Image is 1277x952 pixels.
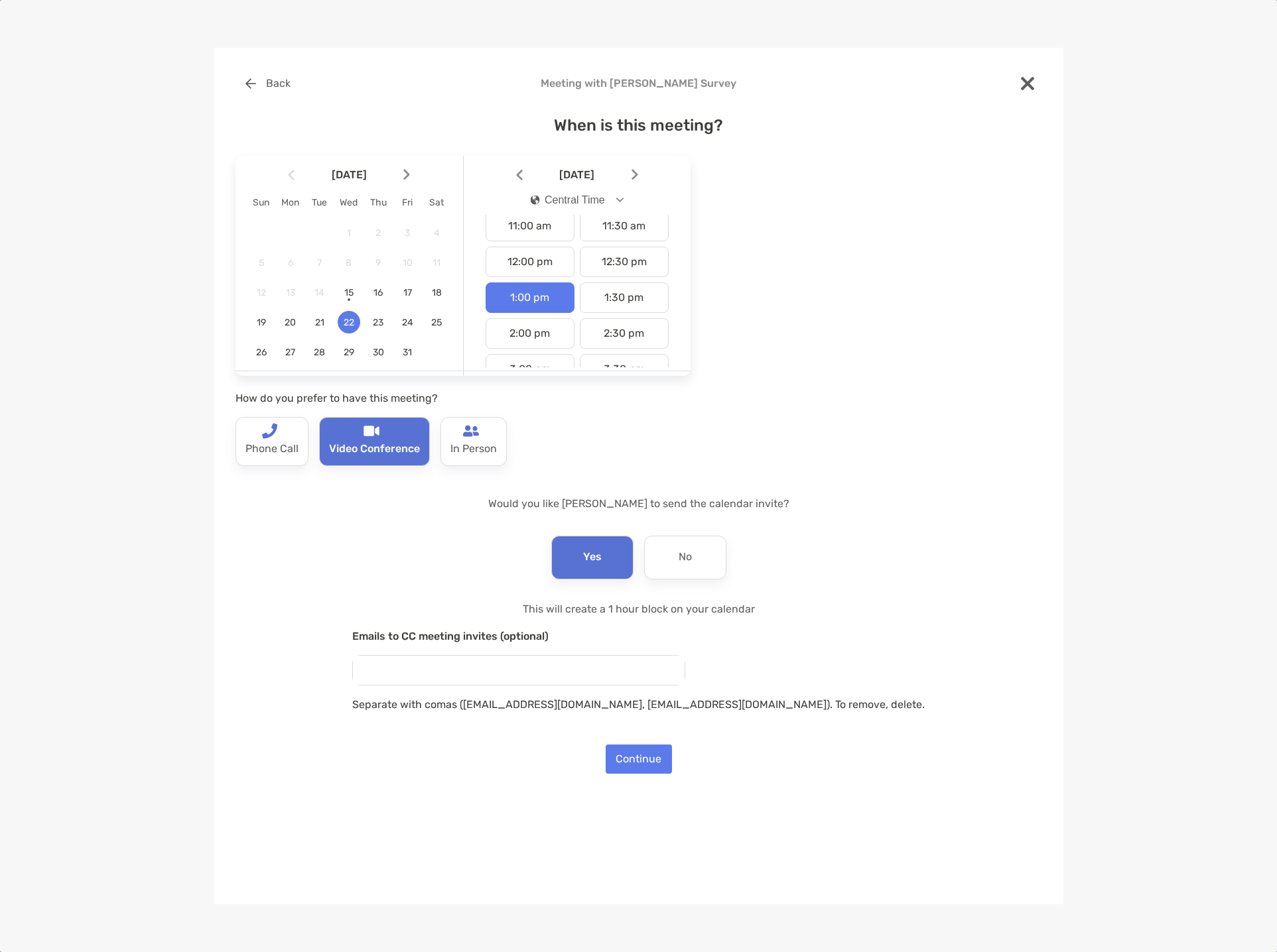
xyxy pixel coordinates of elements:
[425,317,448,328] span: 25
[580,318,669,349] div: 2:30 pm
[425,287,448,298] span: 18
[396,227,419,239] span: 3
[250,317,273,328] span: 19
[338,257,360,268] span: 8
[276,197,305,208] div: Mon
[396,347,419,358] span: 31
[250,287,273,298] span: 12
[279,317,302,328] span: 20
[305,197,334,208] div: Tue
[396,287,419,298] span: 17
[425,227,448,239] span: 4
[486,318,574,349] div: 2:00 pm
[1021,77,1034,90] img: close modal
[364,423,379,439] img: type-call
[279,287,302,298] span: 13
[297,168,401,181] span: [DATE]
[235,495,1042,512] p: Would you like [PERSON_NAME] to send the calendar invite?
[450,439,497,460] p: In Person
[530,194,605,206] div: Central Time
[632,169,638,180] img: Arrow icon
[352,696,925,713] p: Separate with comas ([EMAIL_ADDRESS][DOMAIN_NAME], [EMAIL_ADDRESS][DOMAIN_NAME]). To remove, delete.
[367,347,389,358] span: 30
[235,77,1042,89] h4: Meeting with [PERSON_NAME] Survey
[425,257,448,268] span: 11
[352,601,925,617] p: This will create a 1 hour block on your calendar
[364,197,393,208] div: Thu
[308,257,331,268] span: 7
[250,347,273,358] span: 26
[486,282,574,313] div: 1:00 pm
[334,197,364,208] div: Wed
[486,247,574,277] div: 12:00 pm
[500,630,549,642] span: (optional)
[463,423,479,439] img: type-call
[308,317,331,328] span: 21
[235,69,301,98] button: Back
[583,547,602,568] p: Yes
[338,227,360,239] span: 1
[580,247,669,277] div: 12:30 pm
[516,169,523,180] img: Arrow icon
[393,197,422,208] div: Fri
[486,211,574,241] div: 11:00 am
[367,287,389,298] span: 16
[580,211,669,241] div: 11:30 am
[329,439,420,460] p: Video Conference
[235,116,1042,135] h4: When is this meeting?
[486,354,574,385] div: 3:00 pm
[580,354,669,385] div: 3:30 pm
[422,197,451,208] div: Sat
[519,185,635,215] button: iconCentral Time
[250,257,273,268] span: 5
[308,347,331,358] span: 28
[606,744,672,774] button: Continue
[338,317,360,328] span: 22
[367,257,389,268] span: 9
[396,257,419,268] span: 10
[679,547,692,568] p: No
[580,282,669,313] div: 1:30 pm
[403,169,410,180] img: Arrow icon
[245,439,299,460] p: Phone Call
[279,257,302,268] span: 6
[616,198,624,202] img: Open dropdown arrow
[261,423,277,439] img: type-call
[308,287,331,298] span: 14
[367,317,389,328] span: 23
[279,347,302,358] span: 27
[247,197,276,208] div: Sun
[338,347,360,358] span: 29
[396,317,419,328] span: 24
[367,227,389,239] span: 2
[352,628,925,644] p: Emails to CC meeting invites
[245,78,256,89] img: button icon
[525,168,629,181] span: [DATE]
[530,195,539,205] img: icon
[235,390,691,406] p: How do you prefer to have this meeting?
[338,287,360,298] span: 15
[288,169,295,180] img: Arrow icon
